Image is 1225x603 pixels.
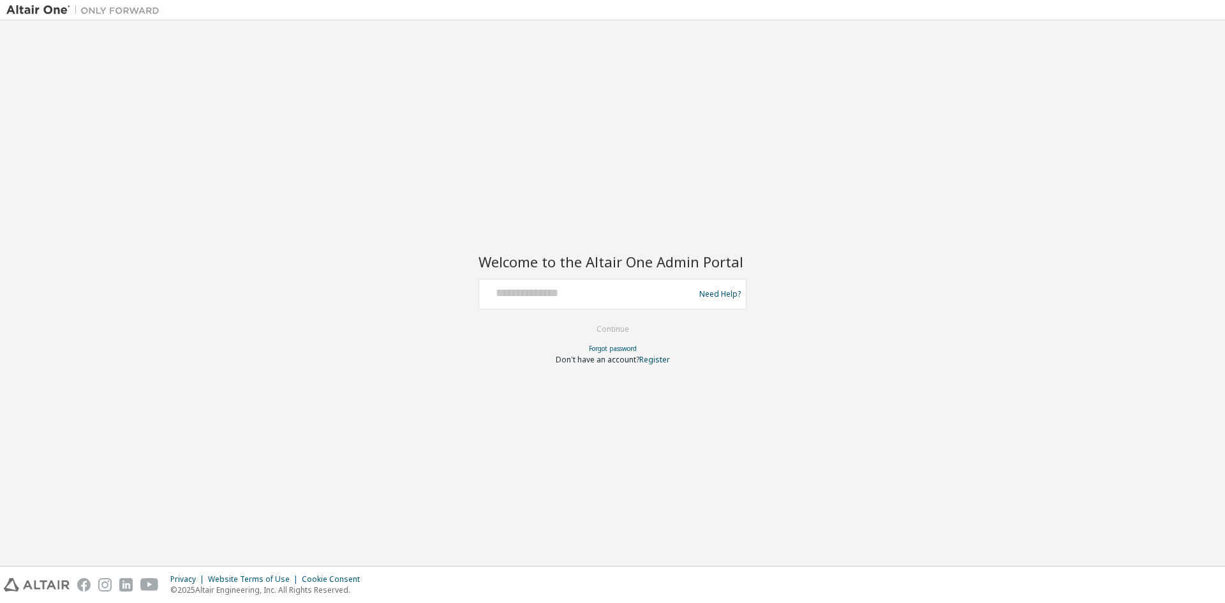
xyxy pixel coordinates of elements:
[140,578,159,592] img: youtube.svg
[119,578,133,592] img: linkedin.svg
[98,578,112,592] img: instagram.svg
[4,578,70,592] img: altair_logo.svg
[170,574,208,584] div: Privacy
[639,354,670,365] a: Register
[6,4,166,17] img: Altair One
[479,253,746,271] h2: Welcome to the Altair One Admin Portal
[77,578,91,592] img: facebook.svg
[208,574,302,584] div: Website Terms of Use
[170,584,367,595] p: © 2025 Altair Engineering, Inc. All Rights Reserved.
[589,344,637,353] a: Forgot password
[302,574,367,584] div: Cookie Consent
[556,354,639,365] span: Don't have an account?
